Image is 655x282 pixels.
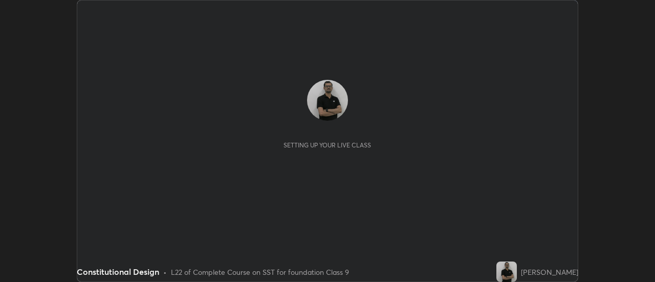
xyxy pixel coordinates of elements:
div: • [163,267,167,277]
img: 7ad5f3292db94d408dae868f010798d5.jpg [307,80,348,121]
img: 7ad5f3292db94d408dae868f010798d5.jpg [496,262,517,282]
div: L22 of Complete Course on SST for foundation Class 9 [171,267,349,277]
div: [PERSON_NAME] [521,267,578,277]
div: Setting up your live class [283,141,371,149]
div: Constitutional Design [77,266,159,278]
